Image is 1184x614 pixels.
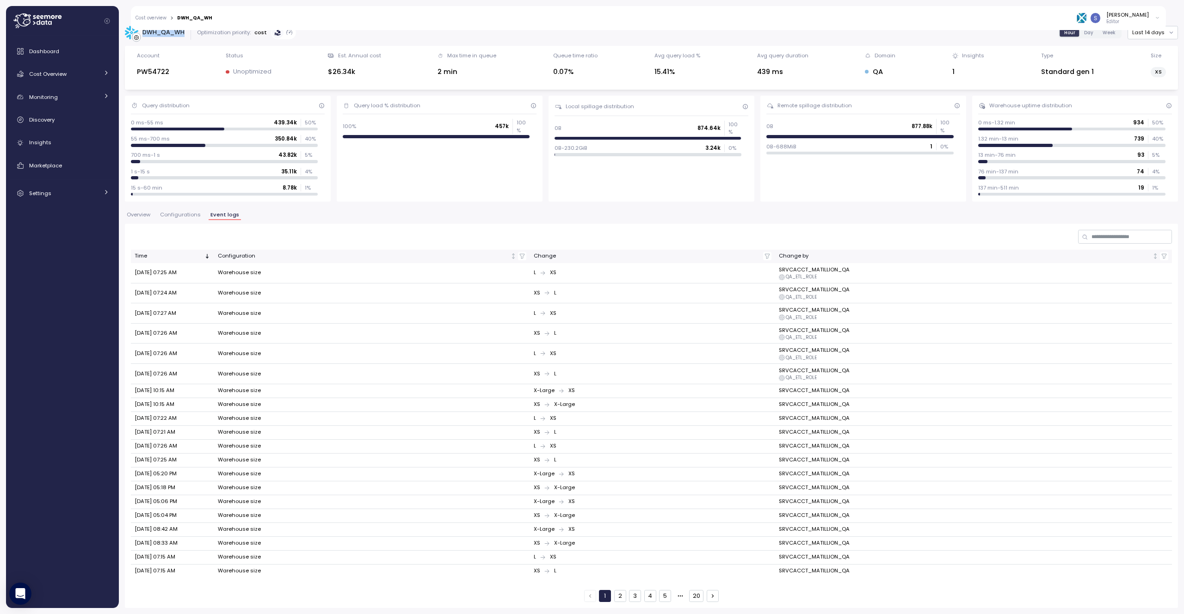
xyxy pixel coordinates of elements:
[170,15,173,21] div: >
[534,289,771,297] div: XS L
[214,467,530,481] td: Warehouse size
[135,252,203,260] div: Time
[534,350,771,358] div: L XS
[305,184,318,191] p: 1 %
[137,52,160,59] div: Account
[775,495,1172,509] td: SRVCACCT_MATILLION_QA
[534,553,771,561] div: L XS
[534,442,771,450] div: L XS
[555,124,561,132] p: 0B
[1152,168,1165,175] p: 4 %
[233,67,271,76] p: Unoptimized
[978,151,1016,159] p: 13 min-76 min
[10,111,115,129] a: Discovery
[142,102,190,109] div: Query distribution
[534,309,771,318] div: L XS
[197,29,251,36] div: Optimization priority:
[177,16,212,20] div: DWH_QA_WH
[534,470,771,478] div: X-Large XS
[29,162,62,169] span: Marketplace
[705,144,721,152] p: 3.24k
[214,398,530,412] td: Warehouse size
[135,414,177,422] span: [DATE] 07:22 AM
[534,387,771,395] div: X-Large XS
[1106,11,1149,18] div: [PERSON_NAME]
[137,67,169,77] div: PW54722
[566,103,634,110] div: Local spillage distribution
[777,102,852,109] div: Remote spillage distribution
[775,454,1172,467] td: SRVCACCT_MATILLION_QA
[1064,29,1075,36] span: Hour
[779,286,1168,294] span: SRVCACCT_MATILLION_QA
[135,442,177,449] span: [DATE] 07:26 AM
[978,135,1018,142] p: 1.32 min-13 min
[305,151,318,159] p: 5 %
[283,184,297,191] p: 8.78k
[135,289,177,296] span: [DATE] 07:24 AM
[214,551,530,565] td: Warehouse size
[775,509,1172,523] td: SRVCACCT_MATILLION_QA
[1152,135,1165,142] p: 40 %
[962,52,984,59] div: Insights
[978,168,1018,175] p: 76 min-137 min
[875,52,895,59] div: Domain
[775,523,1172,537] td: SRVCACCT_MATILLION_QA
[214,495,530,509] td: Warehouse size
[447,52,496,59] div: Max time in queue
[328,67,381,77] div: $26.34k
[214,565,530,578] td: Warehouse size
[1138,184,1144,191] p: 19
[131,151,160,159] p: 700 ms-1 s
[305,168,318,175] p: 4 %
[534,370,771,378] div: XS L
[1137,151,1144,159] p: 93
[912,123,932,130] p: 877.88k
[214,537,530,551] td: Warehouse size
[127,212,150,217] span: Overview
[534,567,771,575] div: XS L
[940,119,953,134] p: 100 %
[135,309,176,317] span: [DATE] 07:27 AM
[775,551,1172,565] td: SRVCACCT_MATILLION_QA
[29,190,51,197] span: Settings
[135,428,175,436] span: [DATE] 07:21 AM
[775,426,1172,440] td: SRVCACCT_MATILLION_QA
[775,481,1172,495] td: SRVCACCT_MATILLION_QA
[135,497,177,505] span: [DATE] 05:06 PM
[599,590,611,602] button: 1
[1152,119,1165,126] p: 50 %
[305,135,318,142] p: 40 %
[689,590,703,602] button: 20
[952,67,984,77] div: 1
[278,151,297,159] p: 43.82k
[654,67,700,77] div: 15.41%
[142,28,185,37] div: DWH_QA_WH
[338,52,381,59] div: Est. Annual cost
[775,565,1172,578] td: SRVCACCT_MATILLION_QA
[757,52,808,59] div: Avg query duration
[135,387,174,394] span: [DATE] 10:15 AM
[1077,13,1086,23] img: 68bfcb35cd6837274e8268f7.PNG
[204,253,210,259] div: Sorted descending
[1151,52,1161,59] div: Size
[728,121,741,136] p: 100 %
[534,484,771,492] div: XS X-Large
[1041,52,1053,59] div: Type
[786,334,817,341] p: QA_ETL_ROLE
[214,384,530,398] td: Warehouse size
[135,525,178,533] span: [DATE] 08:42 AM
[1152,184,1165,191] p: 1 %
[629,590,641,602] button: 3
[131,250,214,263] th: TimeSorted descending
[160,212,201,217] span: Configurations
[135,553,175,560] span: [DATE] 07:15 AM
[534,428,771,436] div: XS L
[697,124,721,132] p: 874.64k
[1106,18,1149,25] p: Editor
[135,350,177,357] span: [DATE] 07:26 AM
[214,454,530,467] td: Warehouse size
[131,119,163,126] p: 0 ms-55 ms
[10,65,115,83] a: Cost Overview
[786,355,817,361] p: QA_ETL_ROLE
[29,48,59,55] span: Dashboard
